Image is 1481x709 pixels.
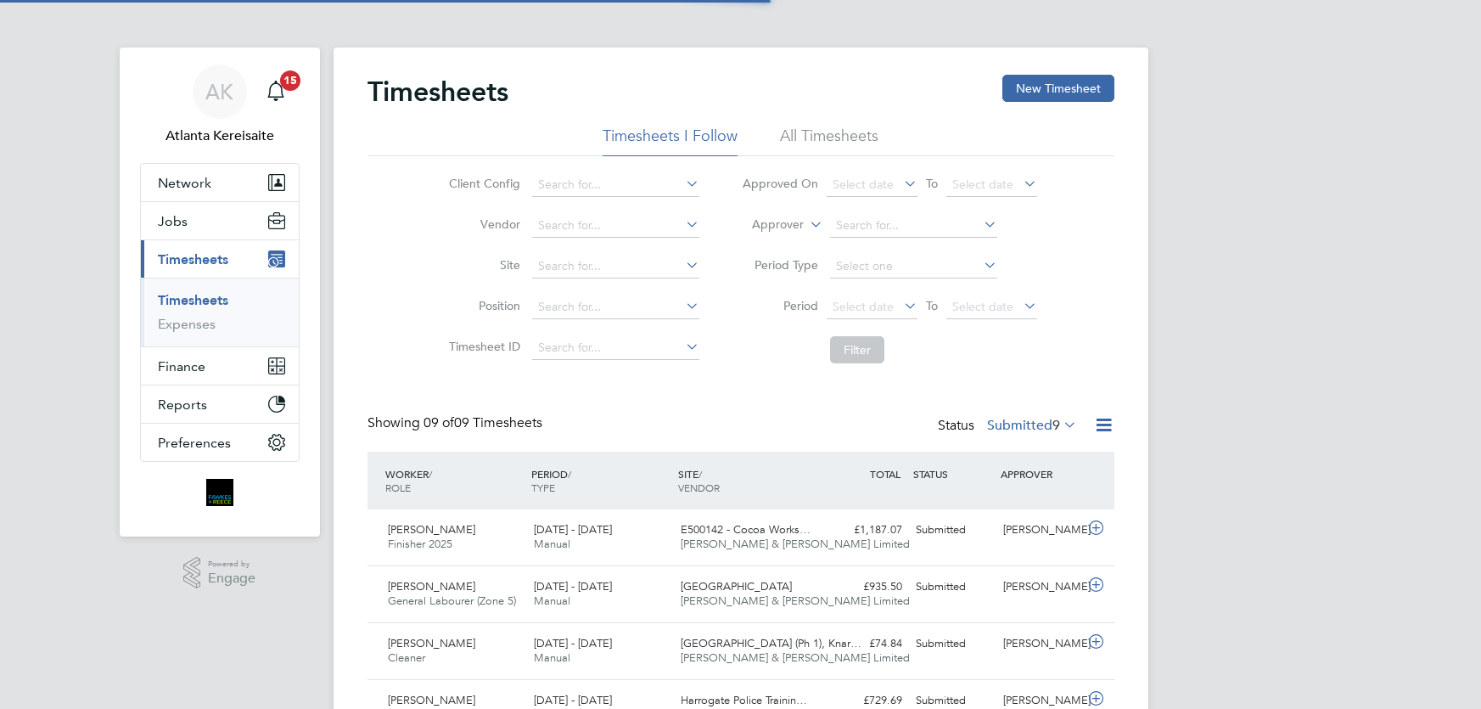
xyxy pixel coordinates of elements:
input: Select one [830,255,997,279]
button: Finance [141,347,299,385]
span: Select date [833,299,894,314]
label: Approver [727,217,804,234]
span: [PERSON_NAME] [388,522,475,537]
span: [DATE] - [DATE] [534,579,612,594]
div: Submitted [909,516,997,544]
span: Timesheets [158,251,228,267]
span: Network [158,175,211,191]
span: [PERSON_NAME] & [PERSON_NAME] Limited [681,594,910,608]
img: bromak-logo-retina.png [206,479,233,506]
label: Submitted [987,417,1077,434]
label: Timesheet ID [444,339,520,354]
input: Search for... [830,214,997,238]
span: [PERSON_NAME] [388,636,475,650]
div: [PERSON_NAME] [996,516,1085,544]
input: Search for... [532,295,699,319]
div: [PERSON_NAME] [996,630,1085,658]
span: Select date [952,299,1013,314]
span: Manual [534,594,570,608]
span: Engage [208,571,255,586]
span: VENDOR [678,481,720,494]
span: To [921,295,943,317]
span: Preferences [158,435,231,451]
span: Select date [833,177,894,192]
label: Period Type [742,257,818,273]
div: Showing [367,414,546,432]
span: Atlanta Kereisaite [140,126,300,146]
button: Network [141,164,299,201]
div: PERIOD [527,459,674,503]
span: Powered by [208,557,255,571]
a: Expenses [158,316,216,332]
div: Submitted [909,573,997,601]
a: Powered byEngage [183,557,255,589]
label: Approved On [742,176,818,191]
span: Jobs [158,213,188,229]
span: Harrogate Police Trainin… [681,693,807,707]
a: Go to home page [140,479,300,506]
button: Jobs [141,202,299,239]
div: £74.84 [821,630,909,658]
a: Timesheets [158,292,228,308]
span: TYPE [531,481,555,494]
span: [GEOGRAPHIC_DATA] (Ph 1), Knar… [681,636,861,650]
div: Timesheets [141,278,299,346]
div: Status [938,414,1080,438]
span: / [429,467,432,481]
span: 9 [1052,417,1060,434]
span: [PERSON_NAME] & [PERSON_NAME] Limited [681,650,910,665]
div: STATUS [909,459,997,489]
span: AK [205,81,233,103]
li: Timesheets I Follow [603,126,738,156]
span: E500142 - Cocoa Works… [681,522,811,537]
div: £1,187.07 [821,516,909,544]
span: [PERSON_NAME] [388,579,475,594]
a: AKAtlanta Kereisaite [140,65,300,146]
div: APPROVER [996,459,1085,489]
button: Timesheets [141,240,299,278]
div: SITE [674,459,821,503]
span: TOTAL [870,467,900,481]
input: Search for... [532,173,699,197]
div: £935.50 [821,573,909,601]
span: Select date [952,177,1013,192]
div: Submitted [909,630,997,658]
span: [PERSON_NAME] & [PERSON_NAME] Limited [681,537,910,551]
span: 09 of [424,414,454,431]
label: Client Config [444,176,520,191]
span: 15 [280,70,300,91]
button: New Timesheet [1002,75,1114,102]
label: Site [444,257,520,273]
button: Reports [141,385,299,423]
nav: Main navigation [120,48,320,537]
label: Position [444,298,520,313]
button: Preferences [141,424,299,461]
input: Search for... [532,336,699,360]
span: / [568,467,571,481]
label: Vendor [444,217,520,232]
a: 15 [259,65,293,119]
span: Finisher 2025 [388,537,452,551]
span: Finance [158,358,205,374]
div: [PERSON_NAME] [996,573,1085,601]
input: Search for... [532,214,699,238]
span: Cleaner [388,650,425,665]
li: All Timesheets [780,126,878,156]
span: [GEOGRAPHIC_DATA] [681,579,792,594]
button: Filter [830,336,884,363]
span: [DATE] - [DATE] [534,522,612,537]
h2: Timesheets [367,75,508,109]
span: Manual [534,537,570,551]
span: 09 Timesheets [424,414,542,431]
span: To [921,172,943,194]
span: / [698,467,702,481]
span: [DATE] - [DATE] [534,693,612,707]
label: Period [742,298,818,313]
div: WORKER [381,459,528,503]
span: [DATE] - [DATE] [534,636,612,650]
input: Search for... [532,255,699,279]
span: Reports [158,397,207,413]
span: Manual [534,650,570,665]
span: [PERSON_NAME] [388,693,475,707]
span: General Labourer (Zone 5) [388,594,516,608]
